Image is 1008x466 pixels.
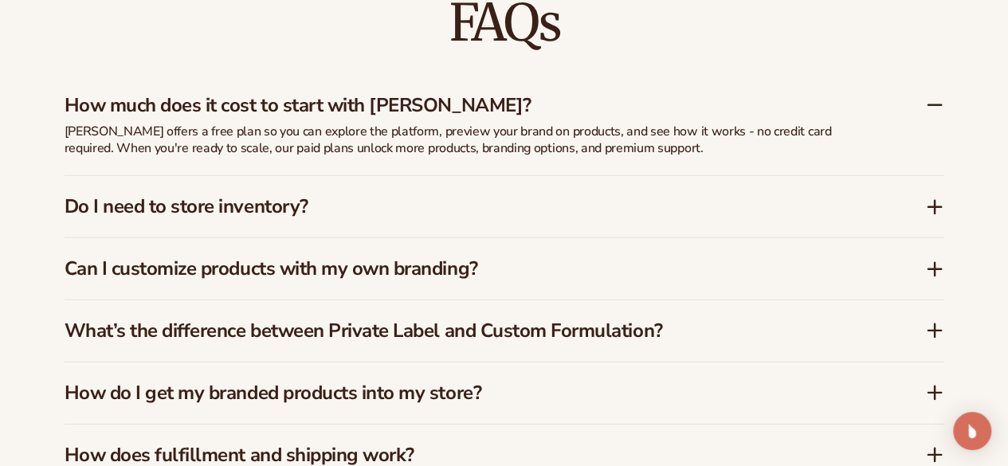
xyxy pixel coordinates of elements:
[65,94,877,117] h3: How much does it cost to start with [PERSON_NAME]?
[65,382,877,405] h3: How do I get my branded products into my store?
[953,412,991,450] div: Open Intercom Messenger
[65,195,877,218] h3: Do I need to store inventory?
[65,257,877,280] h3: Can I customize products with my own branding?
[65,319,877,343] h3: What’s the difference between Private Label and Custom Formulation?
[65,123,861,157] p: [PERSON_NAME] offers a free plan so you can explore the platform, preview your brand on products,...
